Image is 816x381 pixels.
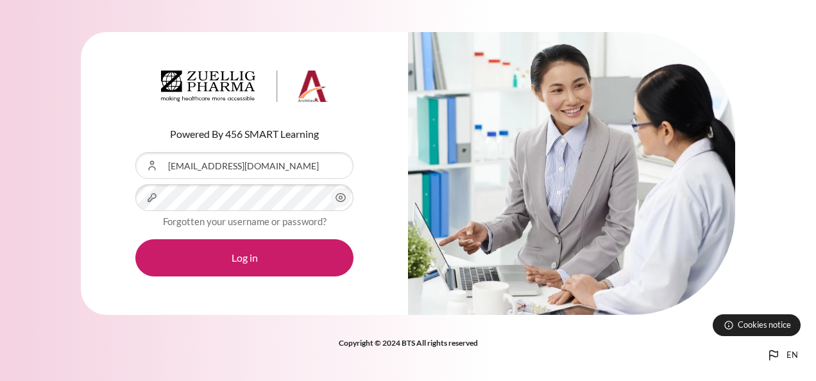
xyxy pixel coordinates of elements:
button: Languages [761,343,803,368]
input: Username or Email Address [135,152,353,179]
span: Cookies notice [738,319,791,331]
p: Powered By 456 SMART Learning [135,126,353,142]
span: en [786,349,798,362]
a: Architeck [161,71,328,108]
button: Cookies notice [713,314,801,336]
img: Architeck [161,71,328,103]
button: Log in [135,239,353,276]
a: Forgotten your username or password? [163,216,327,227]
strong: Copyright © 2024 BTS All rights reserved [339,338,478,348]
